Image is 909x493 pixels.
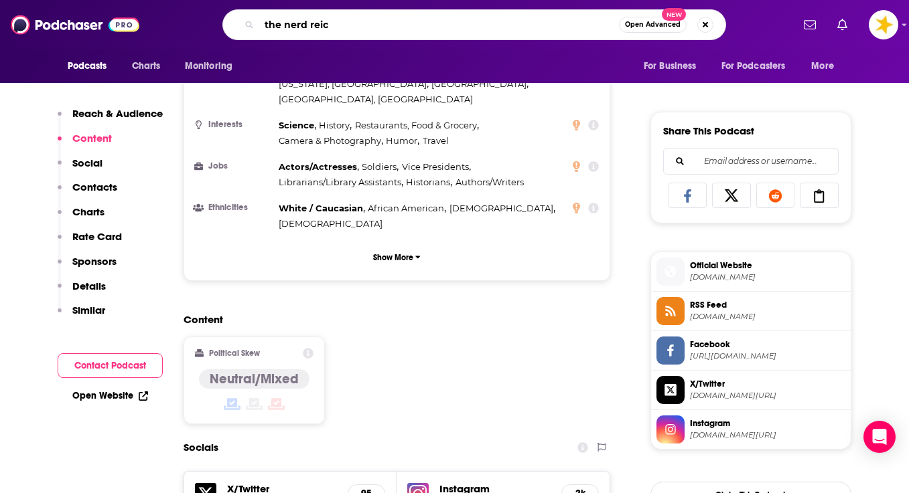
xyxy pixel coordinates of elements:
[58,230,122,255] button: Rate Card
[279,161,357,172] span: Actors/Actresses
[279,177,401,187] span: Librarians/Library Assistants
[184,313,600,326] h2: Content
[279,120,314,130] span: Science
[58,353,163,378] button: Contact Podcast
[279,94,473,104] span: [GEOGRAPHIC_DATA], [GEOGRAPHIC_DATA]
[279,135,381,146] span: Camera & Photography
[58,304,105,328] button: Similar
[811,57,834,76] span: More
[656,415,845,443] a: Instagram[DOMAIN_NAME][URL]
[279,203,363,213] span: White / Caucasian
[195,203,273,212] h3: Ethnicities
[132,57,161,76] span: Charts
[690,417,845,429] span: Instagram
[72,205,104,218] p: Charts
[58,255,117,280] button: Sponsors
[195,120,273,129] h3: Interests
[319,120,350,130] span: History
[690,272,845,282] span: lostromanheroes.com
[663,148,839,175] div: Search followers
[362,161,397,172] span: Soldiers
[869,10,898,39] span: Logged in as Spreaker_Prime
[869,10,898,39] img: User Profile
[355,118,479,133] span: ,
[279,133,383,149] span: ,
[423,135,449,146] span: Travel
[279,159,359,175] span: ,
[279,218,382,229] span: [DEMOGRAPHIC_DATA]
[690,391,845,401] span: twitter.com/LostRomanHeroes
[619,17,687,33] button: Open AdvancedNew
[11,12,139,37] img: Podchaser - Follow, Share and Rate Podcasts
[656,376,845,404] a: X/Twitter[DOMAIN_NAME][URL]
[690,312,845,322] span: feeds.megaphone.fm
[656,336,845,365] a: Facebook[URL][DOMAIN_NAME]
[690,351,845,361] span: https://www.facebook.com/lostromanheroes
[368,203,444,213] span: African American
[721,57,786,76] span: For Podcasters
[72,181,117,193] p: Contacts
[863,421,896,453] div: Open Intercom Messenger
[800,183,839,208] a: Copy Link
[58,205,104,230] button: Charts
[279,76,429,92] span: ,
[402,161,469,172] span: Vice Presidents
[690,299,845,311] span: RSS Feed
[184,435,218,460] h2: Socials
[869,10,898,39] button: Show profile menu
[798,13,821,36] a: Show notifications dropdown
[406,177,450,187] span: Historians
[279,78,427,89] span: [US_STATE], [GEOGRAPHIC_DATA]
[832,13,853,36] a: Show notifications dropdown
[279,201,365,216] span: ,
[58,280,106,304] button: Details
[72,280,106,292] p: Details
[58,132,112,157] button: Content
[72,157,102,169] p: Social
[675,149,827,174] input: Email address or username...
[690,430,845,440] span: instagram.com/lostromanheroes
[386,133,419,149] span: ,
[712,183,751,208] a: Share on X/Twitter
[72,255,117,268] p: Sponsors
[386,135,417,146] span: Humor
[431,78,527,89] span: [GEOGRAPHIC_DATA]
[406,175,452,190] span: ,
[319,118,352,133] span: ,
[368,201,446,216] span: ,
[362,159,399,175] span: ,
[123,54,169,79] a: Charts
[634,54,713,79] button: open menu
[669,183,707,208] a: Share on Facebook
[210,371,299,387] h4: Neutral/Mixed
[449,201,555,216] span: ,
[663,124,754,137] h3: Share This Podcast
[58,157,102,181] button: Social
[456,177,524,187] span: Authors/Writers
[195,245,600,270] button: Show More
[656,297,845,325] a: RSS Feed[DOMAIN_NAME]
[756,183,795,208] a: Share on Reddit
[431,76,529,92] span: ,
[373,253,413,262] p: Show More
[355,120,477,130] span: Restaurants, Food & Grocery
[713,54,805,79] button: open menu
[58,54,125,79] button: open menu
[72,230,122,243] p: Rate Card
[72,107,163,120] p: Reach & Audience
[72,132,112,144] p: Content
[279,118,316,133] span: ,
[402,159,471,175] span: ,
[209,349,260,358] h2: Political Skew
[58,107,163,132] button: Reach & Audience
[185,57,232,76] span: Monitoring
[72,390,148,401] a: Open Website
[195,162,273,171] h3: Jobs
[222,9,726,40] div: Search podcasts, credits, & more...
[279,175,403,190] span: ,
[259,14,619,35] input: Search podcasts, credits, & more...
[625,21,681,28] span: Open Advanced
[802,54,851,79] button: open menu
[176,54,250,79] button: open menu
